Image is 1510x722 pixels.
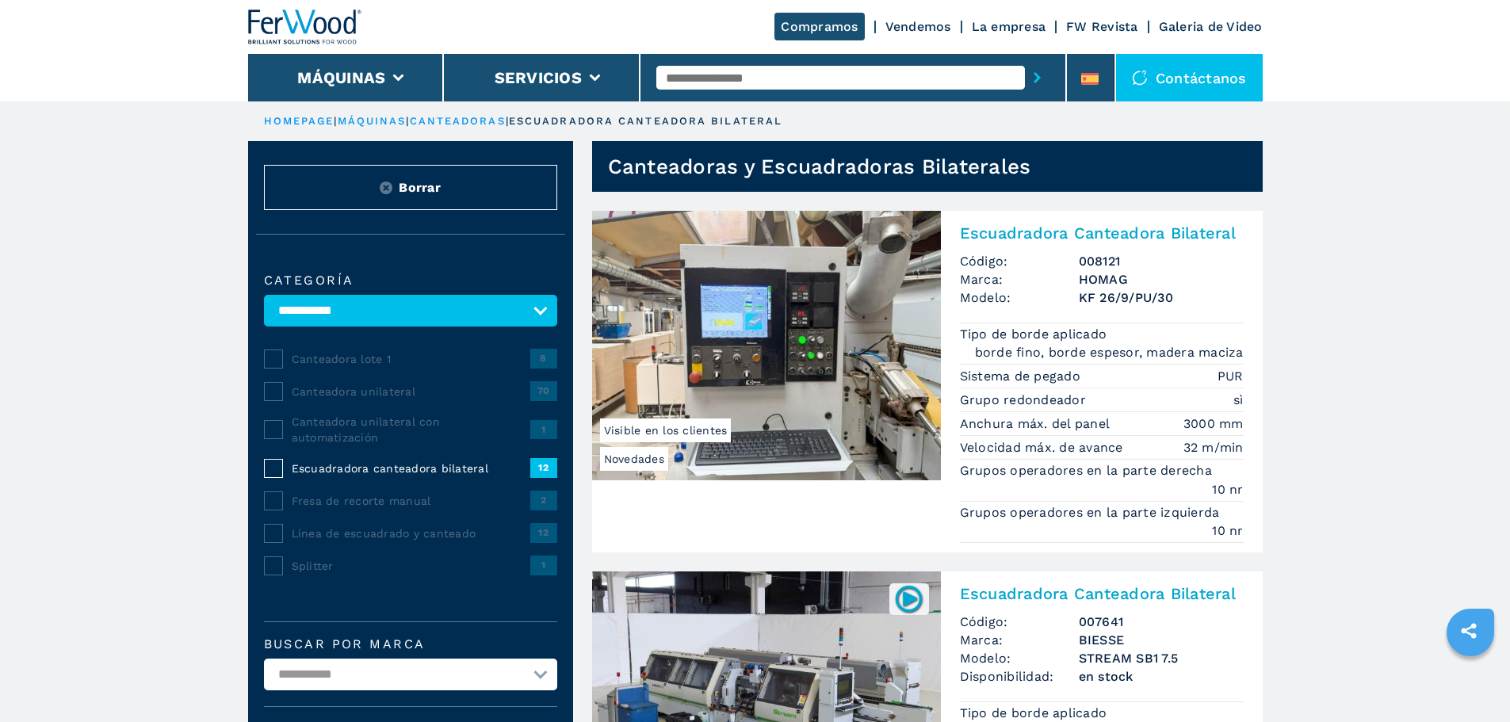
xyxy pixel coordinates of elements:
em: 32 m/min [1183,438,1244,457]
em: PUR [1218,367,1244,385]
span: Línea de escuadrado y canteado [292,525,530,541]
img: Ferwood [248,10,362,44]
em: borde fino, borde espesor, madera maciza [975,343,1244,361]
span: Modelo: [960,288,1079,307]
p: Tipo de borde aplicado [960,326,1111,343]
span: Visible en los clientes [600,418,732,442]
a: Vendemos [885,19,951,34]
span: Splitter [292,558,530,574]
a: FW Revista [1066,19,1138,34]
span: | [406,115,409,127]
a: Escuadradora Canteadora Bilateral HOMAG KF 26/9/PU/30NovedadesVisible en los clientesEscuadradora... [592,211,1263,552]
span: 2 [530,491,557,510]
a: sharethis [1449,611,1489,651]
label: categoría [264,274,557,287]
em: 10 nr [1212,480,1243,499]
span: Novedades [600,447,668,471]
h1: Canteadoras y Escuadradoras Bilaterales [608,154,1031,179]
button: ResetBorrar [264,165,557,210]
span: Canteadora lote 1 [292,351,530,367]
p: Grupo redondeador [960,392,1091,409]
div: Contáctanos [1116,54,1263,101]
a: La empresa [972,19,1046,34]
span: Escuadradora canteadora bilateral [292,460,530,476]
a: máquinas [338,115,407,127]
h3: BIESSE [1079,631,1244,649]
em: 3000 mm [1183,414,1244,433]
img: Contáctanos [1132,70,1148,86]
h3: STREAM SB1 7.5 [1079,649,1244,667]
button: Máquinas [297,68,385,87]
p: Grupos operadores en la parte izquierda [960,504,1224,521]
span: Marca: [960,270,1079,288]
img: Escuadradora Canteadora Bilateral HOMAG KF 26/9/PU/30 [592,211,941,480]
label: Buscar por marca [264,638,557,651]
em: 10 nr [1212,521,1243,540]
span: Canteadora unilateral [292,384,530,399]
h3: HOMAG [1079,270,1244,288]
button: submit-button [1025,59,1049,96]
img: 007641 [893,583,924,614]
p: Grupos operadores en la parte derecha [960,462,1217,479]
h3: KF 26/9/PU/30 [1079,288,1244,307]
span: 1 [530,556,557,575]
span: 70 [530,381,557,400]
span: 1 [530,420,557,439]
p: Tipo de borde aplicado [960,705,1111,722]
span: Borrar [399,178,441,197]
span: | [334,115,337,127]
h3: 008121 [1079,252,1244,270]
p: Velocidad máx. de avance [960,439,1127,457]
span: Canteadora unilateral con automatización [292,414,530,445]
em: sì [1233,391,1244,409]
h2: Escuadradora Canteadora Bilateral [960,223,1244,243]
button: Servicios [495,68,582,87]
span: | [506,115,509,127]
span: Código: [960,613,1079,631]
a: Compramos [774,13,864,40]
h3: 007641 [1079,613,1244,631]
p: Anchura máx. del panel [960,415,1114,433]
a: canteadoras [410,115,506,127]
span: Código: [960,252,1079,270]
iframe: Chat [1443,651,1498,710]
span: Fresa de recorte manual [292,493,530,509]
p: Sistema de pegado [960,368,1085,385]
h2: Escuadradora Canteadora Bilateral [960,584,1244,603]
span: Modelo: [960,649,1079,667]
span: 12 [530,523,557,542]
span: 12 [530,458,557,477]
span: Disponibilidad: [960,667,1079,686]
span: 8 [530,349,557,368]
a: Galeria de Video [1159,19,1263,34]
span: en stock [1079,667,1244,686]
img: Reset [380,181,392,194]
a: HOMEPAGE [264,115,334,127]
p: escuadradora canteadora bilateral [509,114,782,128]
span: Marca: [960,631,1079,649]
